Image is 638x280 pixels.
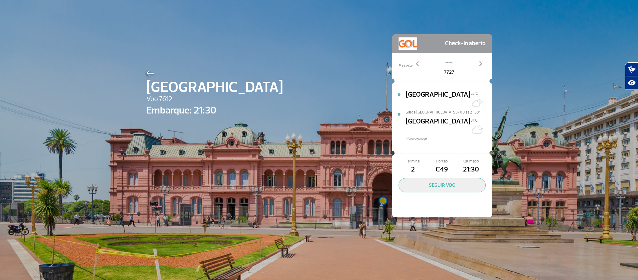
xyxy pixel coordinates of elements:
[625,62,638,90] div: Plugin de acessibilidade da Hand Talk.
[470,123,483,136] img: Céu limpo
[399,158,428,164] span: Terminal
[399,164,428,175] span: 2
[470,118,478,123] span: 31°C
[399,178,486,192] button: SEGUIR VOO
[406,89,470,109] span: [GEOGRAPHIC_DATA]
[440,69,458,76] span: 7727
[406,136,492,142] span: *Horáro local
[146,94,283,104] span: Voo 7612
[625,62,638,76] button: Abrir tradutor de língua de sinais.
[406,116,470,136] span: [GEOGRAPHIC_DATA]
[456,164,485,175] span: 21:30
[428,164,456,175] span: C49
[146,76,283,99] span: [GEOGRAPHIC_DATA]
[399,63,413,69] span: Parceria:
[456,158,485,164] span: Estimado
[428,158,456,164] span: Portão
[625,76,638,90] button: Abrir recursos assistivos.
[146,103,283,118] span: Embarque: 21:30
[445,37,486,50] span: Check-in aberto
[470,91,478,96] span: 22°C
[406,109,492,114] span: Sai de [GEOGRAPHIC_DATA] Su/08 às 21:30*
[470,96,483,109] img: Muitas nuvens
